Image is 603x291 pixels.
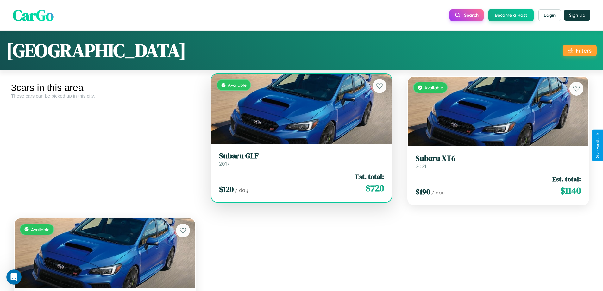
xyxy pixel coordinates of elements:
button: Search [449,9,484,21]
div: These cars can be picked up in this city. [11,93,198,98]
iframe: Intercom live chat [6,269,22,285]
button: Login [538,9,561,21]
button: Filters [563,45,597,56]
div: Filters [576,47,592,54]
span: Available [228,82,247,88]
span: / day [235,187,248,193]
span: $ 120 [219,184,234,194]
span: / day [431,189,445,196]
span: $ 720 [366,182,384,194]
a: Subaru XT62021 [416,154,581,169]
span: Available [31,227,50,232]
button: Sign Up [564,10,590,21]
span: $ 1140 [560,184,581,197]
span: 2021 [416,163,426,169]
span: CarGo [13,5,54,26]
span: Search [464,12,479,18]
a: Subaru GLF2017 [219,151,384,167]
span: Est. total: [355,172,384,181]
div: 3 cars in this area [11,82,198,93]
h1: [GEOGRAPHIC_DATA] [6,37,186,63]
div: Give Feedback [595,133,600,158]
button: Become a Host [488,9,534,21]
h3: Subaru GLF [219,151,384,161]
span: 2017 [219,161,229,167]
span: Est. total: [552,174,581,184]
span: $ 190 [416,187,430,197]
span: Available [424,85,443,90]
h3: Subaru XT6 [416,154,581,163]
